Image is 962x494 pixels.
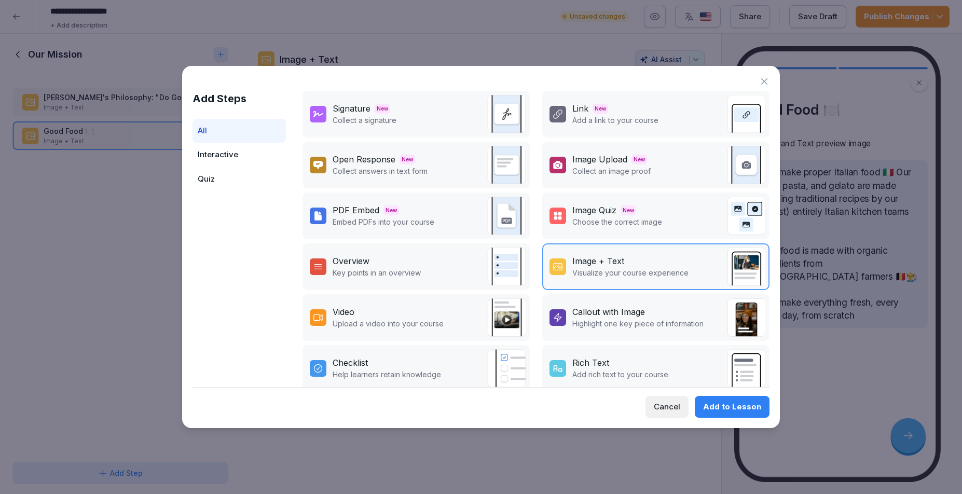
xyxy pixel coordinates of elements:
[400,155,415,164] span: New
[654,401,680,413] div: Cancel
[375,104,390,114] span: New
[572,255,624,267] div: Image + Text
[727,298,765,337] img: callout.png
[193,119,286,143] div: All
[572,369,668,380] p: Add rich text to your course
[193,167,286,191] div: Quiz
[572,318,704,329] p: Highlight one key piece of information
[333,267,421,278] p: Key points in an overview
[333,115,396,126] p: Collect a signature
[333,102,370,115] div: Signature
[727,197,765,235] img: image_quiz.svg
[333,153,395,166] div: Open Response
[572,267,689,278] p: Visualize your course experience
[572,356,609,369] div: Rich Text
[695,396,769,418] button: Add to Lesson
[727,248,765,286] img: text_image.png
[572,204,616,216] div: Image Quiz
[487,197,526,235] img: pdf_embed.svg
[572,102,588,115] div: Link
[383,205,399,215] span: New
[487,298,526,337] img: video.png
[572,153,627,166] div: Image Upload
[621,205,636,215] span: New
[572,306,645,318] div: Callout with Image
[333,255,369,267] div: Overview
[333,166,428,176] p: Collect answers in text form
[333,216,434,227] p: Embed PDFs into your course
[727,95,765,133] img: link.svg
[333,318,444,329] p: Upload a video into your course
[193,91,286,106] h1: Add Steps
[193,143,286,167] div: Interactive
[333,306,354,318] div: Video
[645,396,689,418] button: Cancel
[333,204,379,216] div: PDF Embed
[487,248,526,286] img: overview.svg
[572,216,662,227] p: Choose the correct image
[333,356,368,369] div: Checklist
[572,115,658,126] p: Add a link to your course
[593,104,608,114] span: New
[487,349,526,388] img: checklist.svg
[727,146,765,184] img: image_upload.svg
[703,401,761,413] div: Add to Lesson
[572,166,651,176] p: Collect an image proof
[333,369,441,380] p: Help learners retain knowledge
[487,95,526,133] img: signature.svg
[631,155,647,164] span: New
[487,146,526,184] img: text_response.svg
[727,349,765,388] img: richtext.svg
